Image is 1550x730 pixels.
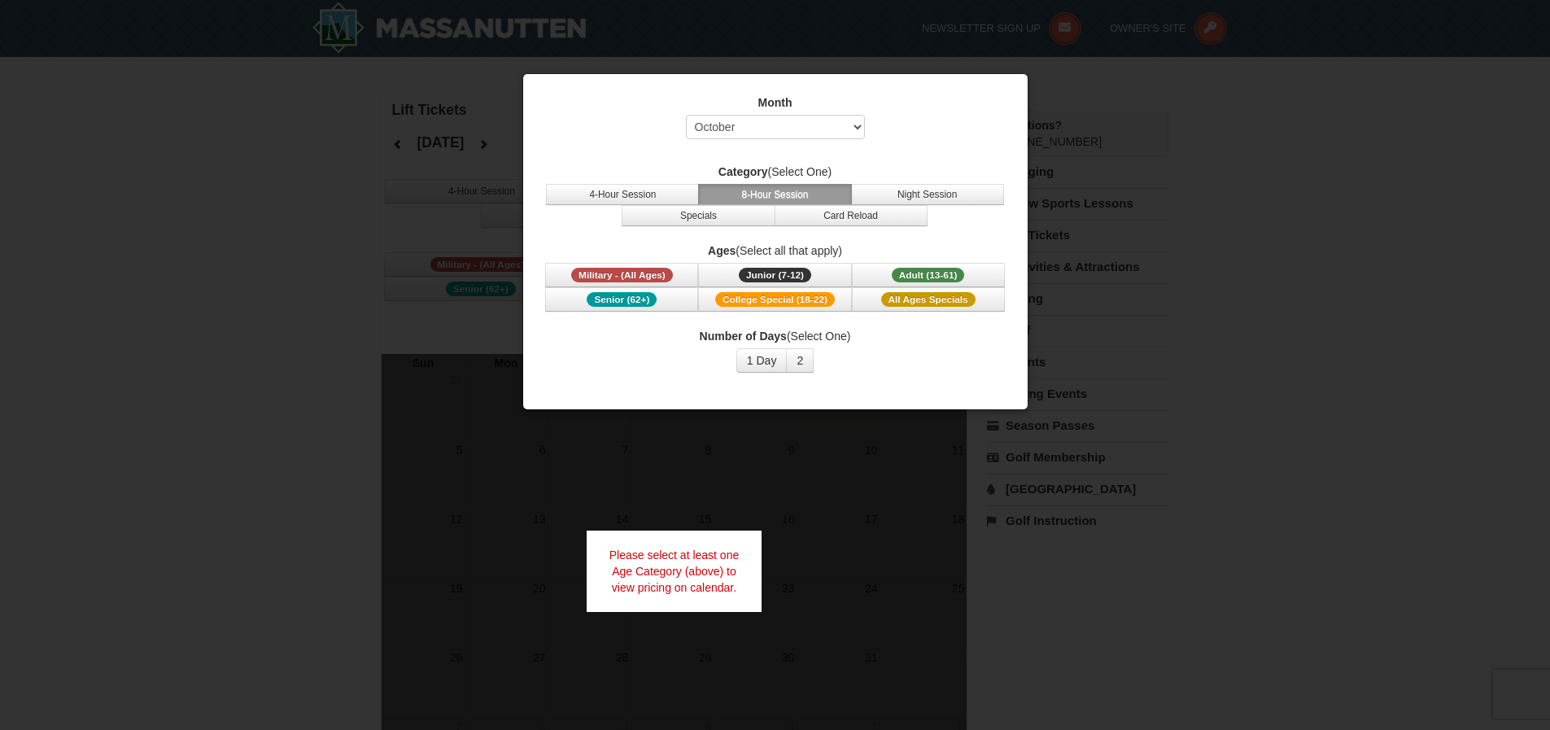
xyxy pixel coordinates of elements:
[698,287,851,312] button: College Special (18-22)
[786,348,814,373] button: 2
[708,244,736,257] strong: Ages
[544,164,1007,180] label: (Select One)
[852,263,1005,287] button: Adult (13-61)
[546,184,699,205] button: 4-Hour Session
[544,328,1007,344] label: (Select One)
[881,292,976,307] span: All Ages Specials
[698,184,851,205] button: 8-Hour Session
[736,348,788,373] button: 1 Day
[775,205,928,226] button: Card Reload
[758,96,792,109] strong: Month
[700,330,787,343] strong: Number of Days
[698,263,851,287] button: Junior (7-12)
[571,268,673,282] span: Military - (All Ages)
[545,287,698,312] button: Senior (62+)
[622,205,775,226] button: Specials
[545,263,698,287] button: Military - (All Ages)
[587,531,762,612] div: Please select at least one Age Category (above) to view pricing on calendar.
[544,243,1007,259] label: (Select all that apply)
[851,184,1004,205] button: Night Session
[852,287,1005,312] button: All Ages Specials
[587,292,657,307] span: Senior (62+)
[715,292,835,307] span: College Special (18-22)
[892,268,965,282] span: Adult (13-61)
[739,268,811,282] span: Junior (7-12)
[718,165,768,178] strong: Category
